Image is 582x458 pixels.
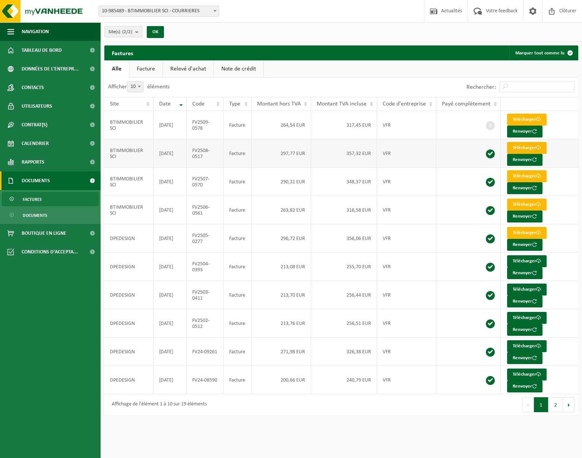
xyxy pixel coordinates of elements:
td: 213,70 EUR [252,281,311,309]
span: 10-985489 - BTIMMOBILIER SCI - COURRIERES [99,6,219,16]
td: VFR [377,139,436,168]
span: Utilisateurs [22,97,52,116]
td: 256,44 EUR [311,281,377,309]
td: [DATE] [154,224,187,253]
td: FV2506-0561 [187,196,223,224]
td: FV24-09261 [187,338,223,366]
span: Boutique en ligne [22,224,66,243]
td: FV2504-0393 [187,253,223,281]
td: BTIMMOBILIER SCI [104,139,154,168]
td: 271,98 EUR [252,338,311,366]
td: VFR [377,338,436,366]
a: Télécharger [507,170,547,182]
td: FV2505-0277 [187,224,223,253]
td: 255,70 EUR [311,253,377,281]
a: Alle [104,60,129,78]
a: Télécharger [507,142,547,154]
td: FV2502-0512 [187,309,223,338]
button: Marquer tout comme lu [509,45,578,60]
span: Code d'entreprise [383,101,426,107]
span: Code [192,101,205,107]
td: 290,31 EUR [252,168,311,196]
span: Factures [23,192,42,206]
td: VFR [377,168,436,196]
td: [DATE] [154,366,187,394]
button: OK [147,26,164,38]
td: 316,58 EUR [311,196,377,224]
td: 264,54 EUR [252,111,311,139]
label: Afficher éléments [108,84,170,90]
td: VFR [377,111,436,139]
span: Documents [23,208,47,222]
td: VFR [377,366,436,394]
a: Documents [2,208,99,222]
button: Renvoyer [507,296,543,307]
button: Renvoyer [507,267,543,279]
td: FV2507-0570 [187,168,223,196]
td: Facture [224,281,252,309]
td: VFR [377,281,436,309]
span: Payé complètement [442,101,490,107]
span: Documents [22,171,50,190]
td: [DATE] [154,196,187,224]
span: Navigation [22,22,49,41]
a: Télécharger [507,227,547,239]
span: Contrat(s) [22,116,47,134]
td: Facture [224,111,252,139]
td: [DATE] [154,111,187,139]
button: Renvoyer [507,182,543,194]
td: 296,72 EUR [252,224,311,253]
td: 357,32 EUR [311,139,377,168]
span: Site [110,101,119,107]
td: 317,45 EUR [311,111,377,139]
td: [DATE] [154,253,187,281]
td: 356,06 EUR [311,224,377,253]
span: 10-985489 - BTIMMOBILIER SCI - COURRIERES [98,6,219,17]
button: Renvoyer [507,352,543,364]
td: Facture [224,366,252,394]
td: FV24-08590 [187,366,223,394]
td: Facture [224,338,252,366]
a: Télécharger [507,312,547,324]
td: BTIMMOBILIER SCI [104,196,154,224]
td: Facture [224,168,252,196]
td: DPEDESIGN [104,366,154,394]
td: BTIMMOBILIER SCI [104,111,154,139]
a: Factures [2,192,99,206]
td: VFR [377,309,436,338]
td: VFR [377,196,436,224]
count: (2/2) [122,29,132,34]
td: 256,51 EUR [311,309,377,338]
span: Date [159,101,171,107]
span: 10 [127,81,143,92]
td: 348,37 EUR [311,168,377,196]
button: Site(s)(2/2) [104,26,142,37]
td: 213,08 EUR [252,253,311,281]
td: Facture [224,139,252,168]
td: [DATE] [154,309,187,338]
span: Conditions d'accepta... [22,243,78,261]
button: Renvoyer [507,211,543,222]
a: Note de crédit [214,60,263,78]
td: VFR [377,224,436,253]
span: Calendrier [22,134,49,153]
td: Facture [224,224,252,253]
td: FV2503-0411 [187,281,223,309]
button: Renvoyer [507,380,543,392]
button: 1 [534,397,548,412]
td: 240,79 EUR [311,366,377,394]
button: Previous [522,397,534,412]
td: DPEDESIGN [104,253,154,281]
a: Facture [129,60,162,78]
td: 263,82 EUR [252,196,311,224]
button: Renvoyer [507,324,543,336]
td: DPEDESIGN [104,309,154,338]
td: Facture [224,309,252,338]
td: VFR [377,253,436,281]
td: 213,76 EUR [252,309,311,338]
td: 297,77 EUR [252,139,311,168]
button: 2 [548,397,563,412]
span: Montant hors TVA [257,101,301,107]
a: Télécharger [507,199,547,211]
span: 10 [127,82,143,92]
